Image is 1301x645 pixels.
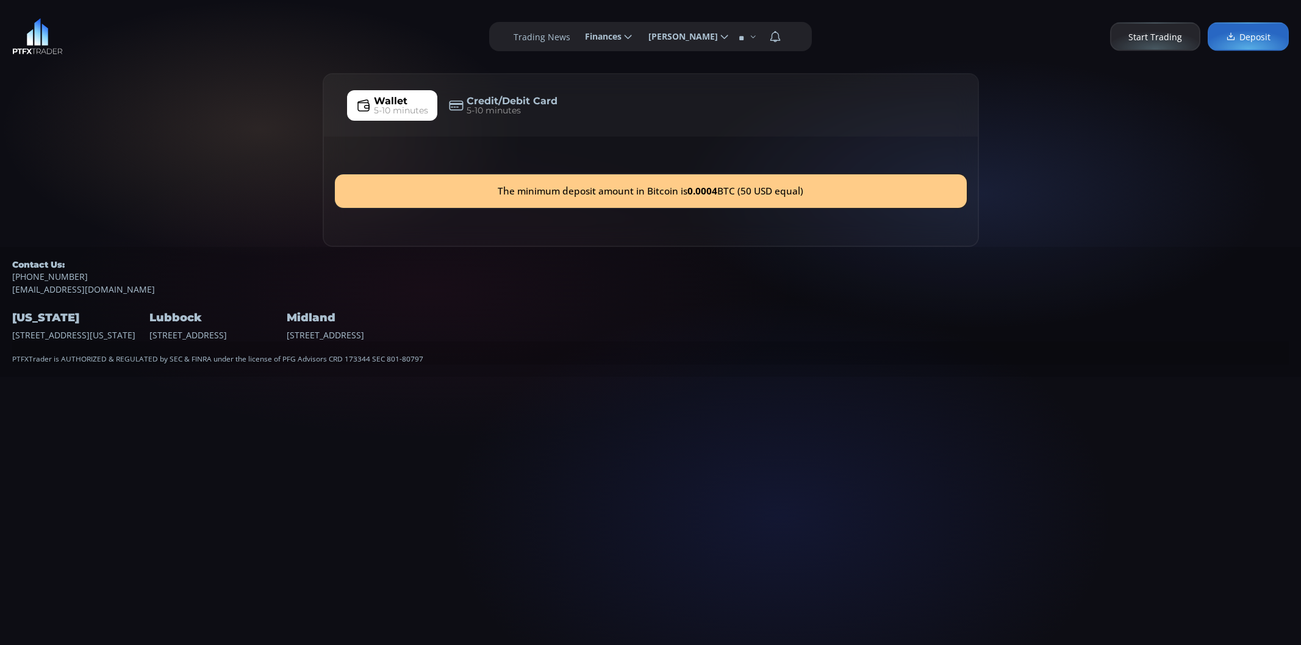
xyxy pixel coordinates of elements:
div: [STREET_ADDRESS] [149,296,284,341]
div: The minimum deposit amount in Bitcoin is BTC (50 USD equal) [335,174,967,208]
label: Trading News [514,30,570,43]
h4: Midland [287,308,421,328]
div: [STREET_ADDRESS] [287,296,421,341]
a: [PHONE_NUMBER] [12,270,1289,283]
a: Deposit [1208,23,1289,51]
div: [EMAIL_ADDRESS][DOMAIN_NAME] [12,259,1289,296]
span: Credit/Debit Card [467,94,557,109]
span: 5-10 minutes [467,104,521,117]
div: PTFXTrader is AUTHORIZED & REGULATED by SEC & FINRA under the license of PFG Advisors CRD 173344 ... [12,341,1289,365]
b: 0.0004 [687,185,717,198]
h5: Contact Us: [12,259,1289,270]
a: Credit/Debit Card5-10 minutes [440,90,567,121]
span: Deposit [1226,30,1271,43]
a: Start Trading [1110,23,1200,51]
span: [PERSON_NAME] [640,24,718,49]
h4: Lubbock [149,308,284,328]
span: Wallet [374,94,407,109]
span: Start Trading [1128,30,1182,43]
div: [STREET_ADDRESS][US_STATE] [12,296,146,341]
h4: [US_STATE] [12,308,146,328]
span: 5-10 minutes [374,104,428,117]
img: LOGO [12,18,63,55]
a: Wallet5-10 minutes [347,90,437,121]
span: Finances [576,24,622,49]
